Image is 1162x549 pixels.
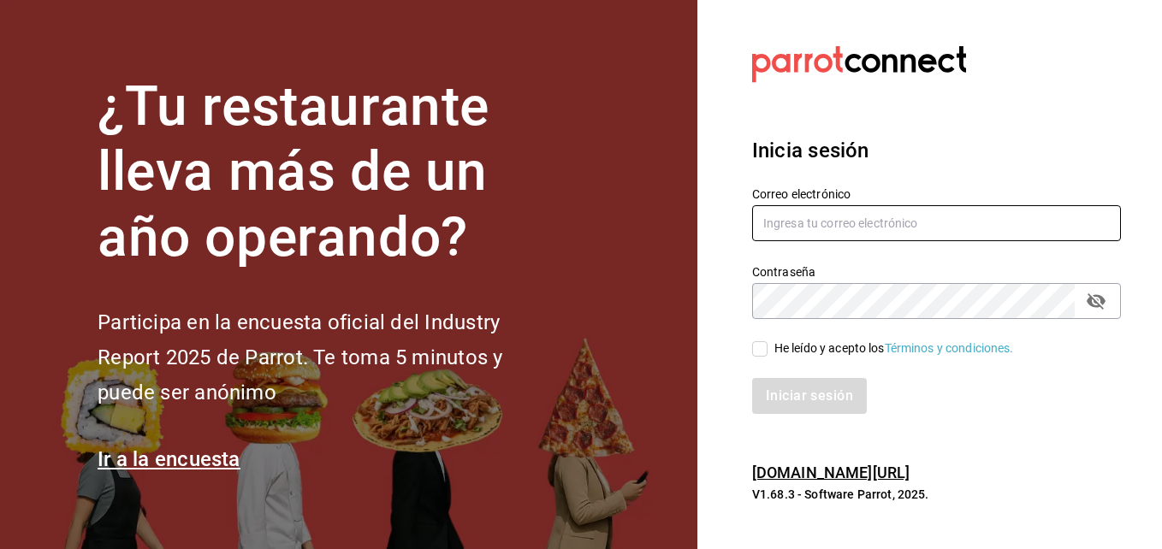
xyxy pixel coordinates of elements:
[752,205,1121,241] input: Ingresa tu correo electrónico
[98,305,560,410] h2: Participa en la encuesta oficial del Industry Report 2025 de Parrot. Te toma 5 minutos y puede se...
[752,486,1121,503] p: V1.68.3 - Software Parrot, 2025.
[774,339,1014,357] div: He leído y acepto los
[752,463,910,481] a: [DOMAIN_NAME][URL]
[885,341,1014,355] a: Términos y condiciones.
[752,265,1121,277] label: Contraseña
[1082,286,1111,316] button: Campo de contraseña
[98,74,560,271] h1: ¿Tu restaurante lleva más de un año operando?
[752,135,1121,166] h3: Inicia sesión
[98,447,240,471] a: Ir a la encuesta
[752,187,1121,199] label: Correo electrónico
